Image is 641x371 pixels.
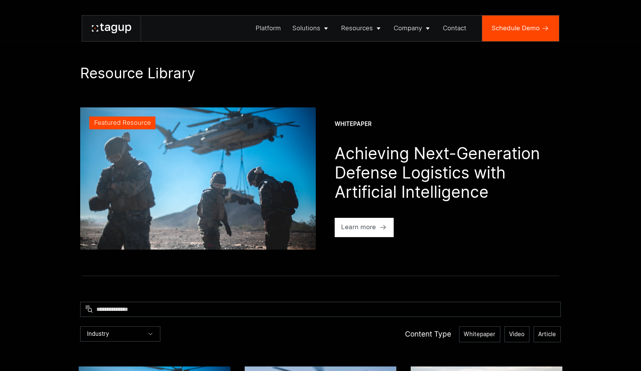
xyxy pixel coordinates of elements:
div: Featured Resource [94,118,151,127]
a: Schedule Demo [482,16,559,41]
div: Learn more [341,222,376,232]
div: Contact [443,23,466,33]
a: Solutions [287,16,335,41]
div: Whitepaper [335,120,372,128]
div: Solutions [292,23,320,33]
div: Platform [256,23,281,33]
div: Industry [80,326,160,342]
a: Featured Resource [80,107,316,250]
div: Company [394,23,422,33]
form: Resources [80,302,561,342]
a: Contact [438,16,472,41]
div: Resources [341,23,373,33]
div: Industry [87,331,109,338]
div: Schedule Demo [492,23,540,33]
span: Video [509,331,525,338]
a: Resources [335,16,388,41]
span: Whitepaper [464,331,495,338]
a: Company [388,16,437,41]
h1: Achieving Next-Generation Defense Logistics with Artificial Intelligence [335,144,561,202]
a: Learn more [335,218,394,237]
div: Content Type [405,329,451,340]
span: Article [538,331,556,338]
a: Platform [250,16,287,41]
h1: Resource Library [80,64,561,82]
